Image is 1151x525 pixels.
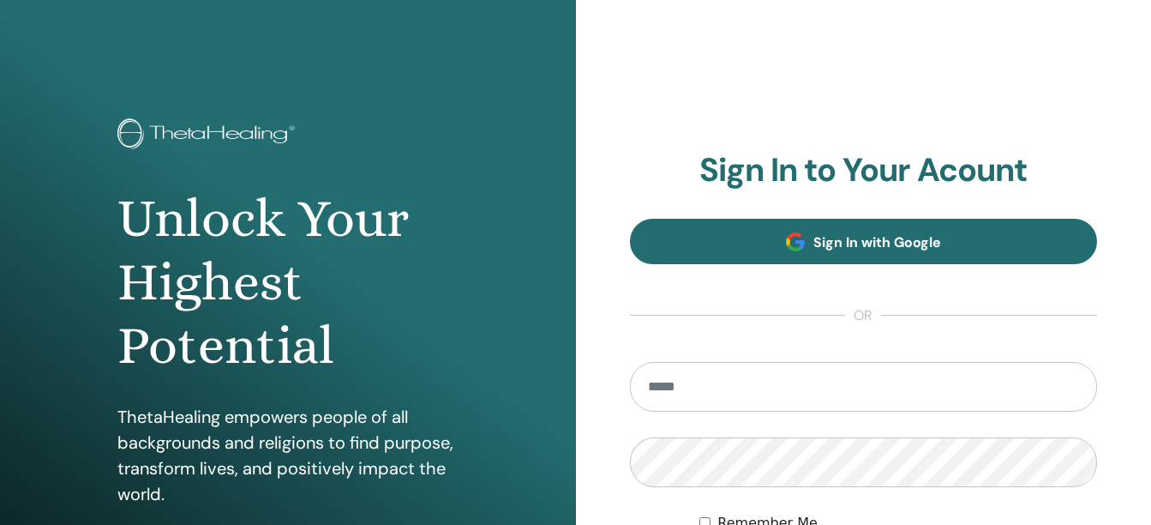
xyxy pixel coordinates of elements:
[630,151,1098,190] h2: Sign In to Your Acount
[117,187,459,378] h1: Unlock Your Highest Potential
[117,404,459,507] p: ThetaHealing empowers people of all backgrounds and religions to find purpose, transform lives, a...
[845,305,881,326] span: or
[630,219,1098,264] a: Sign In with Google
[813,233,941,251] span: Sign In with Google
